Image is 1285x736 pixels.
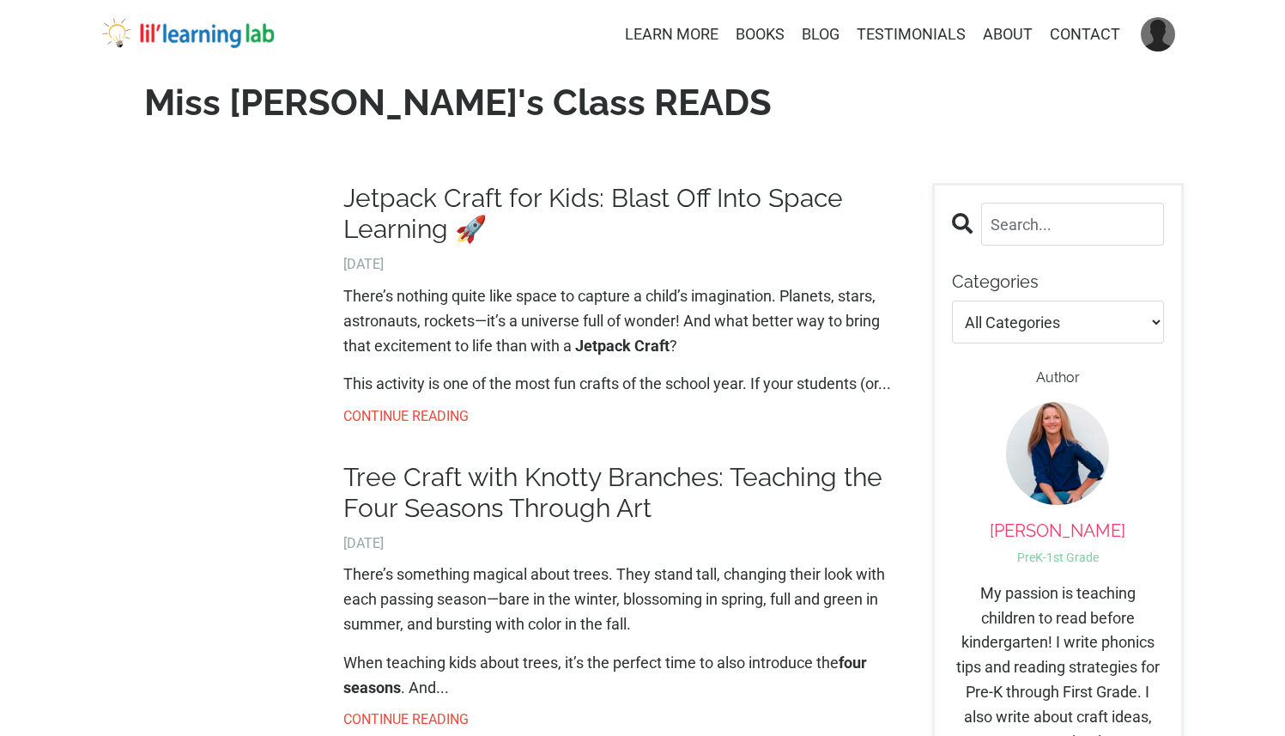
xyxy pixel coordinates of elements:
h6: Author [952,369,1164,386]
p: When teaching kids about trees, it’s the perfect time to also introduce the . And... [343,651,906,701]
a: BOOKS [736,22,785,47]
input: Search... [981,203,1164,246]
a: CONTACT [1050,22,1120,47]
span: [DATE] [343,253,906,276]
p: There’s something magical about trees. They stand tall, changing their look with each passing sea... [343,563,906,636]
span: [DATE] [343,532,906,555]
a: Jetpack Craft for Kids: Blast Off Into Space Learning 🚀 [343,183,906,245]
p: Categories [952,271,1164,292]
strong: four seasons [343,654,867,696]
img: lil' learning lab [102,18,274,49]
p: There’s nothing quite like space to capture a child’s imagination. Planets, stars, astronauts, ro... [343,284,906,358]
a: LEARN MORE [625,22,718,47]
p: This activity is one of the most fun crafts of the school year. If your students (or... [343,372,906,397]
a: Tree Craft with Knotty Branches: Teaching the Four Seasons Through Art [343,462,906,524]
a: ABOUT [983,22,1033,47]
p: [PERSON_NAME] [952,520,1164,541]
a: TESTIMONIALS [857,22,966,47]
a: CONTINUE READING [343,405,906,428]
img: User Avatar [1141,17,1175,52]
a: BLOG [802,22,839,47]
strong: Jetpack Craft [575,337,670,355]
strong: Miss [PERSON_NAME]'s Class READS [144,82,772,124]
p: PreK-1st Grade [952,548,1164,567]
a: CONTINUE READING [343,709,906,731]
